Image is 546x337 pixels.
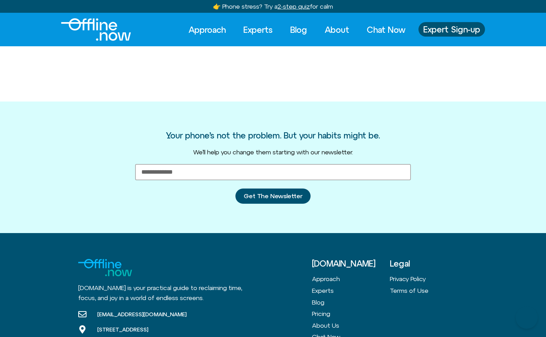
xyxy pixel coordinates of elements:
[312,320,390,331] a: About Us
[182,22,232,37] a: Approach
[390,273,468,296] nav: Menu
[182,22,412,37] nav: Menu
[235,189,311,204] button: Get The Newsletter
[95,311,186,318] span: [EMAIL_ADDRESS][DOMAIN_NAME]
[237,22,279,37] a: Experts
[312,308,390,320] a: Pricing
[78,310,186,318] a: [EMAIL_ADDRESS][DOMAIN_NAME]
[166,131,380,140] h3: Your phone’s not the problem. But your habits might be.
[277,3,310,10] u: 2-step quiz
[284,22,313,37] a: Blog
[312,297,390,308] a: Blog
[390,259,468,268] h3: Legal
[78,325,186,334] a: [STREET_ADDRESS]
[244,193,302,200] span: Get The Newsletter
[135,164,411,212] form: New Form
[78,259,132,276] img: offline.now
[361,22,412,37] a: Chat Now
[312,285,390,297] a: Experts
[390,285,468,297] a: Terms of Use
[390,273,468,285] a: Privacy Policy
[78,284,242,301] span: [DOMAIN_NAME] is your practical guide to reclaiming time, focus, and joy in a world of endless sc...
[61,18,119,41] div: Logo
[318,22,355,37] a: About
[418,22,485,37] a: Expert Sign-up
[516,307,538,329] iframe: Botpress
[61,18,131,41] img: offline.now
[312,273,390,285] a: Approach
[193,148,353,156] span: We’ll help you change them starting with our newsletter.
[312,259,390,268] h3: [DOMAIN_NAME]
[423,25,480,34] span: Expert Sign-up
[213,3,333,10] a: 👉 Phone stress? Try a2-step quizfor calm
[95,326,148,333] span: [STREET_ADDRESS]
